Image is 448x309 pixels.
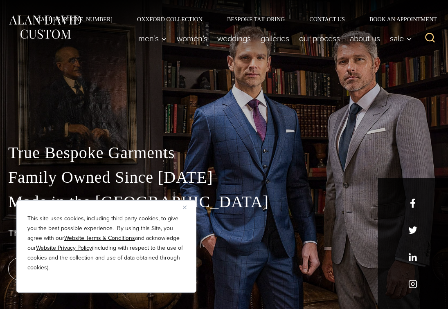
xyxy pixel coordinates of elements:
nav: Primary Navigation [133,30,416,47]
a: Our Process [294,30,345,47]
a: About Us [345,30,385,47]
img: Close [183,206,187,209]
p: True Bespoke Garments Family Owned Since [DATE] Made in the [GEOGRAPHIC_DATA] [8,141,440,214]
a: Contact Us [297,16,357,22]
a: Oxxford Collection [125,16,215,22]
button: View Search Form [420,29,440,48]
a: Website Terms & Conditions [64,234,135,242]
button: Close [183,202,193,212]
a: weddings [212,30,256,47]
a: Galleries [256,30,294,47]
p: This site uses cookies, including third party cookies, to give you the best possible experience. ... [27,214,185,273]
img: Alan David Custom [8,13,82,41]
a: Book an Appointment [357,16,440,22]
a: book an appointment [8,257,123,280]
a: Website Privacy Policy [36,244,92,252]
h1: The Best Custom Suits NYC Has to Offer [8,227,440,239]
a: Women’s [172,30,212,47]
span: Men’s [138,34,167,43]
a: Bespoke Tailoring [215,16,297,22]
span: Sale [390,34,412,43]
nav: Secondary Navigation [25,16,440,22]
a: Call Us [PHONE_NUMBER] [25,16,125,22]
